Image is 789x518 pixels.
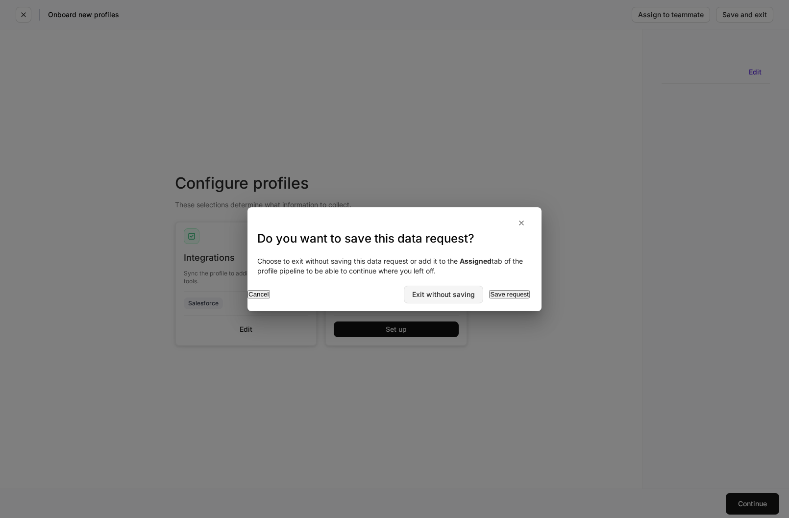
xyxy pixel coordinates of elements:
[489,290,530,298] button: Save request
[248,291,269,297] div: Cancel
[247,290,270,298] button: Cancel
[460,257,492,265] strong: Assigned
[404,286,483,303] button: Exit without saving
[412,291,475,298] div: Exit without saving
[257,231,532,247] h3: Do you want to save this data request?
[490,291,529,297] div: Save request
[247,247,542,286] div: Choose to exit without saving this data request or add it to the tab of the profile pipeline to b...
